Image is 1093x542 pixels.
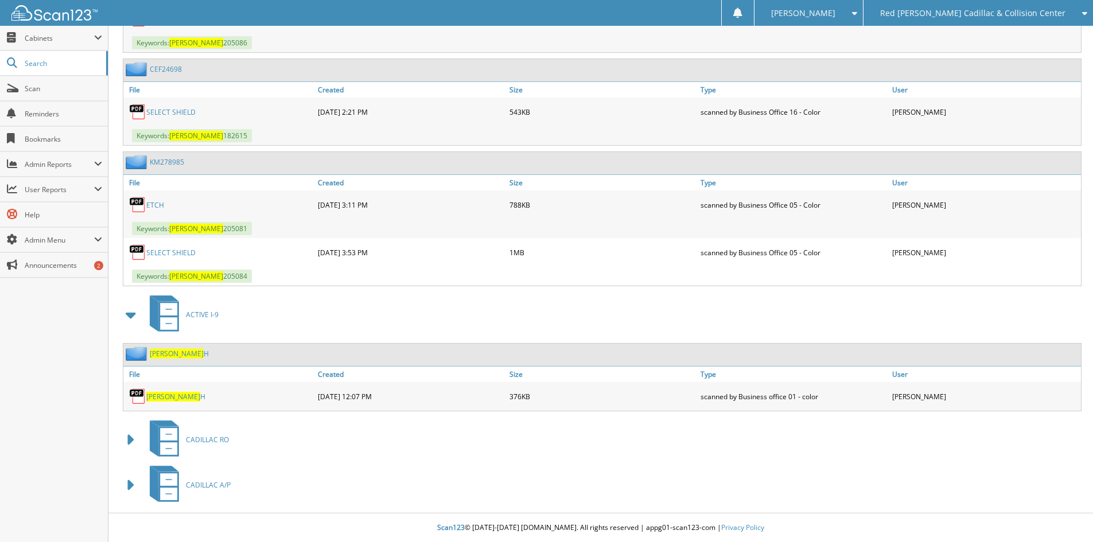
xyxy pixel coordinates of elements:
[507,100,698,123] div: 543KB
[146,392,205,401] a: [PERSON_NAME]H
[25,109,102,119] span: Reminders
[315,366,507,382] a: Created
[126,346,150,361] img: folder2.png
[169,224,223,233] span: [PERSON_NAME]
[25,33,94,43] span: Cabinets
[169,38,223,48] span: [PERSON_NAME]
[143,417,229,462] a: CADILLAC RO
[315,241,507,264] div: [DATE] 3:53 PM
[889,193,1081,216] div: [PERSON_NAME]
[437,522,465,532] span: Scan123
[889,385,1081,408] div: [PERSON_NAME]
[1036,487,1093,542] iframe: Chat Widget
[771,10,835,17] span: [PERSON_NAME]
[25,235,94,245] span: Admin Menu
[315,82,507,98] a: Created
[315,175,507,190] a: Created
[889,241,1081,264] div: [PERSON_NAME]
[146,248,196,258] a: SELECT SHIELD
[315,100,507,123] div: [DATE] 2:21 PM
[889,82,1081,98] a: User
[698,241,889,264] div: scanned by Business Office 05 - Color
[143,292,219,337] a: ACTIVE I-9
[11,5,98,21] img: scan123-logo-white.svg
[123,82,315,98] a: File
[169,131,223,141] span: [PERSON_NAME]
[25,210,102,220] span: Help
[132,222,252,235] span: Keywords: 205081
[507,193,698,216] div: 788KB
[94,261,103,270] div: 2
[146,200,164,210] a: ETCH
[507,385,698,408] div: 376KB
[129,196,146,213] img: PDF.png
[507,175,698,190] a: Size
[315,193,507,216] div: [DATE] 3:11 PM
[150,349,209,358] a: [PERSON_NAME]H
[25,159,94,169] span: Admin Reports
[143,462,231,508] a: CADILLAC A/P
[315,385,507,408] div: [DATE] 12:07 PM
[132,36,252,49] span: Keywords: 205086
[507,241,698,264] div: 1MB
[889,366,1081,382] a: User
[507,366,698,382] a: Size
[123,366,315,382] a: File
[150,64,182,74] a: CEF24698
[25,185,94,194] span: User Reports
[186,435,229,444] span: CADILLAC RO
[889,100,1081,123] div: [PERSON_NAME]
[698,385,889,408] div: scanned by Business office 01 - color
[889,175,1081,190] a: User
[507,82,698,98] a: Size
[698,193,889,216] div: scanned by Business Office 05 - Color
[126,62,150,76] img: folder2.png
[132,129,252,142] span: Keywords: 182615
[150,349,204,358] span: [PERSON_NAME]
[150,157,184,167] a: KM278985
[698,175,889,190] a: Type
[146,107,196,117] a: SELECT SHIELD
[126,155,150,169] img: folder2.png
[108,514,1093,542] div: © [DATE]-[DATE] [DOMAIN_NAME]. All rights reserved | appg01-scan123-com |
[146,392,200,401] span: [PERSON_NAME]
[123,175,315,190] a: File
[129,103,146,120] img: PDF.png
[25,59,100,68] span: Search
[129,388,146,405] img: PDF.png
[698,366,889,382] a: Type
[169,271,223,281] span: [PERSON_NAME]
[25,260,102,270] span: Announcements
[25,84,102,93] span: Scan
[25,134,102,144] span: Bookmarks
[880,10,1065,17] span: Red [PERSON_NAME] Cadillac & Collision Center
[698,100,889,123] div: scanned by Business Office 16 - Color
[129,244,146,261] img: PDF.png
[721,522,764,532] a: Privacy Policy
[186,480,231,490] span: CADILLAC A/P
[698,82,889,98] a: Type
[186,310,219,319] span: ACTIVE I-9
[132,270,252,283] span: Keywords: 205084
